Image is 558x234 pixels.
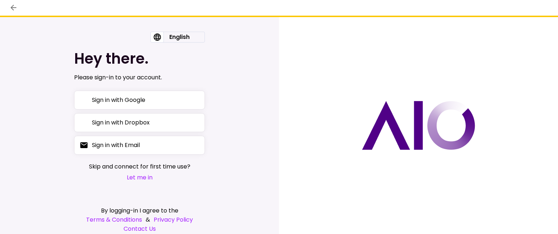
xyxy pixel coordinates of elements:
button: Sign in with Dropbox [74,113,205,132]
div: Sign in with Email [92,140,140,150]
button: Sign in with Email [74,136,205,155]
a: Privacy Policy [154,215,193,224]
button: Sign in with Google [74,91,205,110]
button: back [7,1,20,14]
div: Please sign-in to your account. [74,73,205,82]
div: & [74,215,205,224]
a: Contact Us [74,224,205,233]
span: Skip and connect for first time use? [89,162,190,171]
div: Sign in with Dropbox [92,118,150,127]
h1: Hey there. [74,50,205,67]
div: English [163,32,195,42]
button: Let me in [89,173,190,182]
a: Terms & Conditions [86,215,142,224]
img: AIO logo [362,101,475,150]
div: Sign in with Google [92,95,145,104]
div: By logging-in I agree to the [74,206,205,215]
